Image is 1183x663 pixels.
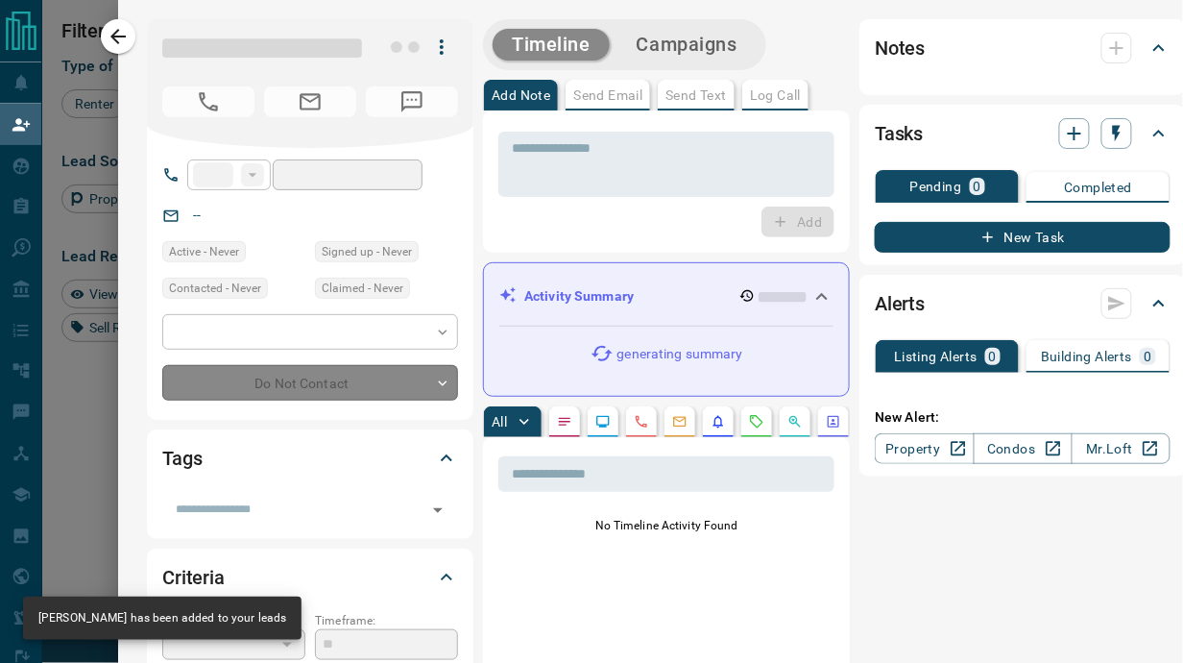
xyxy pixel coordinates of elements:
[875,407,1171,428] p: New Alert:
[826,414,841,430] svg: Agent Actions
[424,497,451,524] button: Open
[162,435,458,481] div: Tags
[322,242,412,261] span: Signed up - Never
[264,86,356,117] span: No Email
[910,180,962,193] p: Pending
[499,279,833,314] div: Activity Summary
[749,414,764,430] svg: Requests
[672,414,688,430] svg: Emails
[162,86,254,117] span: No Number
[617,29,757,61] button: Campaigns
[974,433,1073,464] a: Condos
[894,350,978,363] p: Listing Alerts
[38,602,286,634] div: [PERSON_NAME] has been added to your leads
[875,222,1171,253] button: New Task
[492,415,507,429] p: All
[162,562,225,593] h2: Criteria
[634,414,649,430] svg: Calls
[989,350,997,363] p: 0
[1144,350,1151,363] p: 0
[366,86,458,117] span: No Number
[193,208,201,223] a: --
[875,433,974,464] a: Property
[875,110,1171,157] div: Tasks
[493,29,610,61] button: Timeline
[557,414,572,430] svg: Notes
[162,365,458,401] div: Do Not Contact
[617,344,743,364] p: generating summary
[875,33,925,63] h2: Notes
[711,414,726,430] svg: Listing Alerts
[875,118,923,149] h2: Tasks
[1041,350,1132,363] p: Building Alerts
[595,414,611,430] svg: Lead Browsing Activity
[974,180,981,193] p: 0
[322,279,403,298] span: Claimed - Never
[162,554,458,601] div: Criteria
[498,517,834,534] p: No Timeline Activity Found
[1065,181,1133,194] p: Completed
[787,414,803,430] svg: Opportunities
[524,286,634,307] p: Activity Summary
[875,288,925,319] h2: Alerts
[169,279,261,298] span: Contacted - Never
[169,242,239,261] span: Active - Never
[875,281,1171,327] div: Alerts
[315,612,458,629] p: Timeframe:
[1072,433,1171,464] a: Mr.Loft
[162,443,202,474] h2: Tags
[492,88,550,102] p: Add Note
[875,25,1171,71] div: Notes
